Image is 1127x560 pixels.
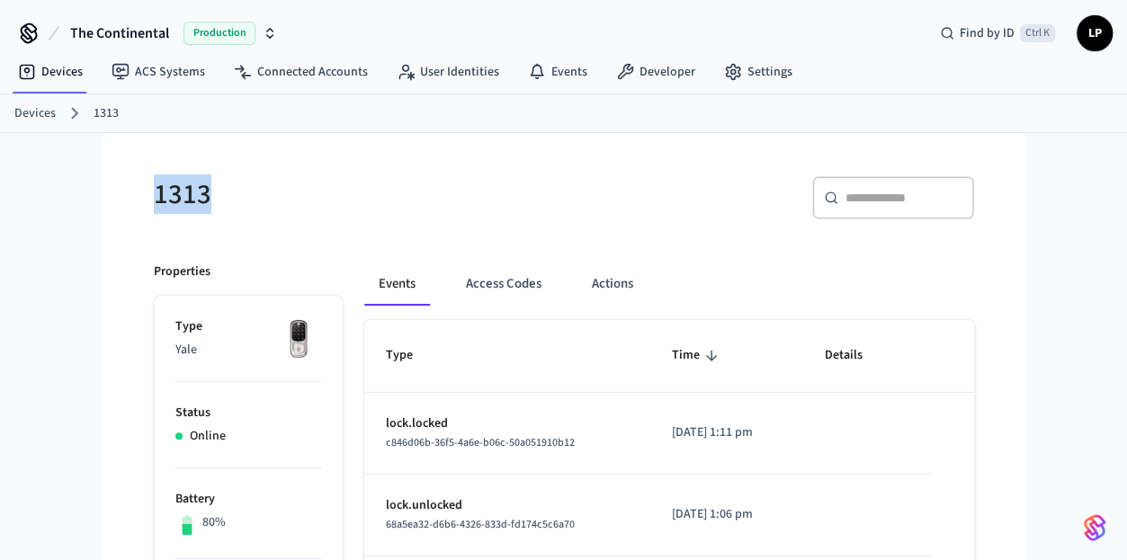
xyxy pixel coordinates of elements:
span: Time [672,342,723,369]
span: Production [183,22,255,45]
p: Type [175,317,321,336]
a: Developer [602,56,710,88]
a: Events [514,56,602,88]
a: 1313 [94,104,119,123]
a: ACS Systems [97,56,219,88]
div: Find by IDCtrl K [926,17,1069,49]
button: Events [364,262,430,306]
p: [DATE] 1:11 pm [672,423,781,442]
a: Devices [4,56,97,88]
button: Access Codes [452,262,556,306]
p: Status [175,404,321,422]
h5: 1313 [154,176,553,213]
img: Yale Assure Touchscreen Wifi Smart Lock, Satin Nickel, Front [276,317,321,362]
span: Ctrl K [1020,24,1055,42]
span: c846d06b-36f5-4a6e-b06c-50a051910b12 [386,435,575,450]
p: 80% [202,513,226,532]
a: Settings [710,56,807,88]
div: ant example [364,262,974,306]
p: Battery [175,490,321,509]
span: Type [386,342,436,369]
a: Devices [14,104,56,123]
a: User Identities [382,56,514,88]
p: Properties [154,262,210,281]
p: Online [190,427,226,446]
a: Connected Accounts [219,56,382,88]
p: lock.locked [386,414,630,433]
p: [DATE] 1:06 pm [672,505,781,524]
span: The Continental [70,22,169,44]
span: 68a5ea32-d6b6-4326-833d-fd174c5c6a70 [386,517,575,532]
button: Actions [577,262,648,306]
span: Details [824,342,885,369]
p: Yale [175,341,321,360]
span: Find by ID [960,24,1015,42]
span: LP [1078,17,1111,49]
button: LP [1077,15,1113,51]
img: SeamLogoGradient.69752ec5.svg [1084,513,1105,542]
p: lock.unlocked [386,496,630,515]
